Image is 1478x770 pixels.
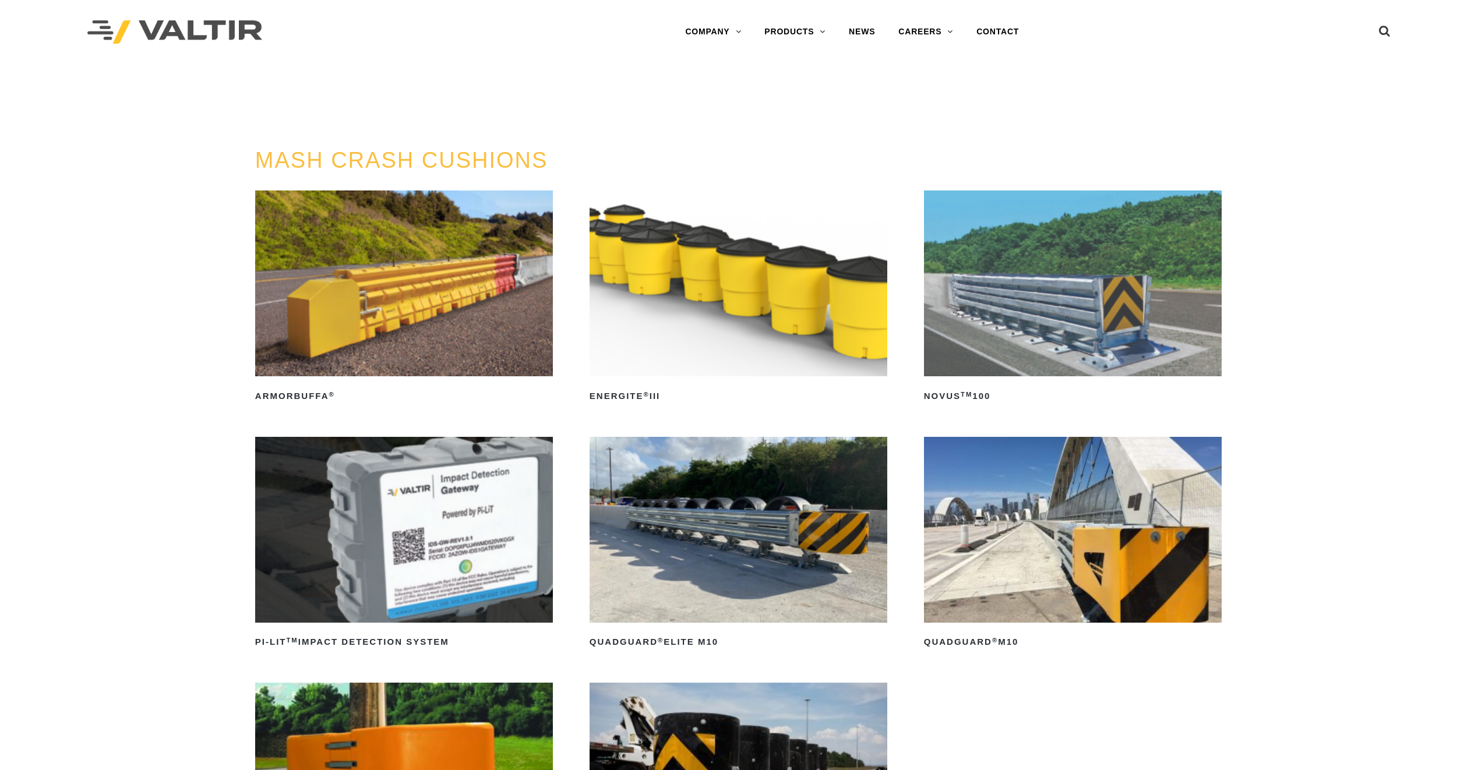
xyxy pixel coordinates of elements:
[961,391,972,398] sup: TM
[924,190,1222,405] a: NOVUSTM100
[590,633,887,652] h2: QuadGuard Elite M10
[255,437,553,652] a: PI-LITTMImpact Detection System
[924,437,1222,652] a: QuadGuard®M10
[255,633,553,652] h2: PI-LIT Impact Detection System
[924,633,1222,652] h2: QuadGuard M10
[255,387,553,405] h2: ArmorBuffa
[87,20,262,44] img: Valtir
[924,387,1222,405] h2: NOVUS 100
[753,20,837,44] a: PRODUCTS
[643,391,649,398] sup: ®
[992,637,998,644] sup: ®
[255,190,553,405] a: ArmorBuffa®
[658,637,664,644] sup: ®
[965,20,1031,44] a: CONTACT
[590,437,887,652] a: QuadGuard®Elite M10
[673,20,753,44] a: COMPANY
[287,637,298,644] sup: TM
[887,20,965,44] a: CAREERS
[590,387,887,405] h2: ENERGITE III
[837,20,887,44] a: NEWS
[255,148,548,172] a: MASH CRASH CUSHIONS
[329,391,334,398] sup: ®
[590,190,887,405] a: ENERGITE®III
